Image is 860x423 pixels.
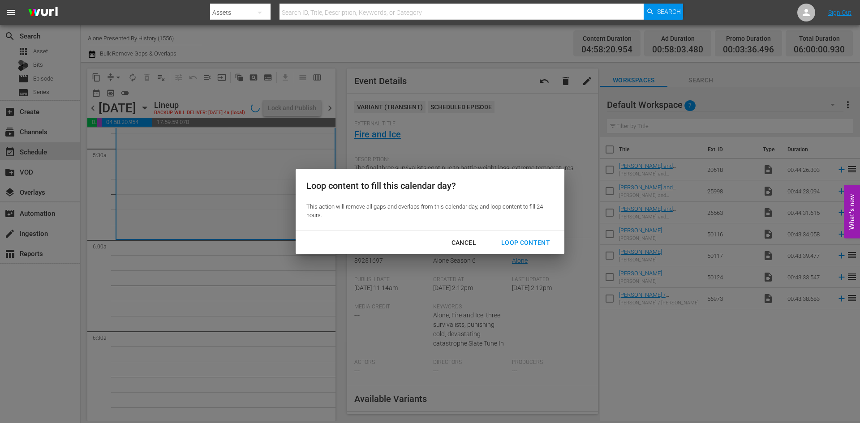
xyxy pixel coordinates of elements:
[441,235,487,251] button: Cancel
[828,9,851,16] a: Sign Out
[844,185,860,238] button: Open Feedback Widget
[306,179,548,192] div: Loop content to fill this calendar day?
[306,203,548,219] div: This action will remove all gaps and overlaps from this calendar day, and loop content to fill 24...
[657,4,681,20] span: Search
[444,237,483,248] div: Cancel
[490,235,561,251] button: Loop Content
[21,2,64,23] img: ans4CAIJ8jUAAAAAAAAAAAAAAAAAAAAAAAAgQb4GAAAAAAAAAAAAAAAAAAAAAAAAJMjXAAAAAAAAAAAAAAAAAAAAAAAAgAT5G...
[5,7,16,18] span: menu
[494,237,557,248] div: Loop Content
